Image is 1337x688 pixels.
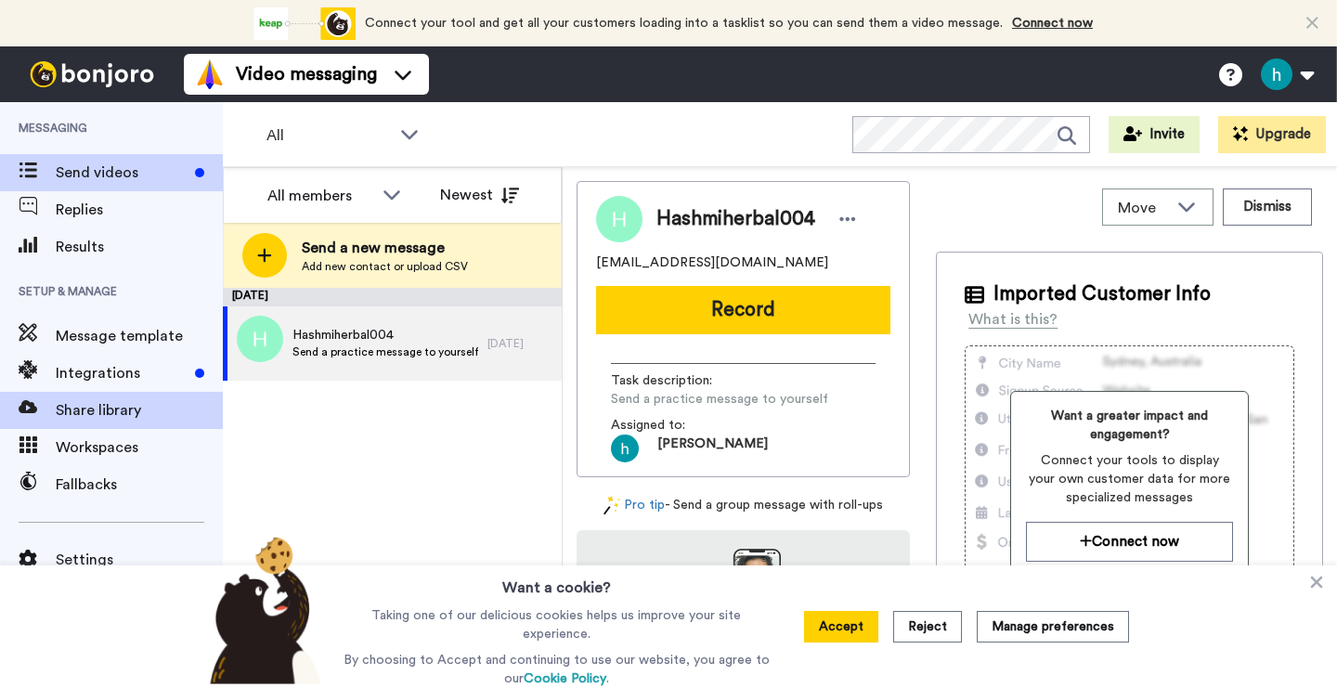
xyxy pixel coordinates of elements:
[502,565,611,599] h3: Want a cookie?
[236,61,377,87] span: Video messaging
[487,336,552,351] div: [DATE]
[1109,116,1200,153] button: Invite
[993,280,1211,308] span: Imported Customer Info
[56,399,223,422] span: Share library
[292,344,478,359] span: Send a practice message to yourself
[611,390,828,409] span: Send a practice message to yourself
[604,496,620,515] img: magic-wand.svg
[1026,451,1233,507] span: Connect your tools to display your own customer data for more specialized messages
[1223,188,1312,226] button: Dismiss
[656,205,815,233] span: Hashmiherbal004
[339,606,774,643] p: Taking one of our delicious cookies helps us improve your site experience.
[56,325,223,347] span: Message template
[1218,116,1326,153] button: Upgrade
[611,435,639,462] img: ACg8ocIF0khFajadq7W-ExE35E24Ji0JNtMuXU3LeteTwJ8i_-Ex1A=s96-c
[302,237,468,259] span: Send a new message
[1118,197,1168,219] span: Move
[596,196,643,242] img: Image of Hashmiherbal004
[611,416,741,435] span: Assigned to:
[56,362,188,384] span: Integrations
[56,474,223,496] span: Fallbacks
[596,253,828,272] span: [EMAIL_ADDRESS][DOMAIN_NAME]
[893,611,962,643] button: Reject
[707,549,781,649] img: download
[302,259,468,274] span: Add new contact or upload CSV
[193,536,331,684] img: bear-with-cookie.png
[292,326,478,344] span: Hashmiherbal004
[253,7,356,40] div: animation
[22,61,162,87] img: bj-logo-header-white.svg
[339,651,774,688] p: By choosing to Accept and continuing to use our website, you agree to our .
[1026,522,1233,562] button: Connect now
[365,17,1003,30] span: Connect your tool and get all your customers loading into a tasklist so you can send them a video...
[524,672,606,685] a: Cookie Policy
[596,286,890,334] button: Record
[237,316,283,362] img: h.png
[223,288,562,306] div: [DATE]
[195,59,225,89] img: vm-color.svg
[604,496,665,515] a: Pro tip
[1026,407,1233,444] span: Want a greater impact and engagement?
[804,611,878,643] button: Accept
[56,199,223,221] span: Replies
[611,371,741,390] span: Task description :
[977,611,1129,643] button: Manage preferences
[577,496,910,515] div: - Send a group message with roll-ups
[1012,17,1093,30] a: Connect now
[56,549,223,571] span: Settings
[56,162,188,184] span: Send videos
[267,185,373,207] div: All members
[426,176,533,214] button: Newest
[657,435,768,462] span: [PERSON_NAME]
[56,436,223,459] span: Workspaces
[266,124,391,147] span: All
[56,236,223,258] span: Results
[968,308,1058,331] div: What is this?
